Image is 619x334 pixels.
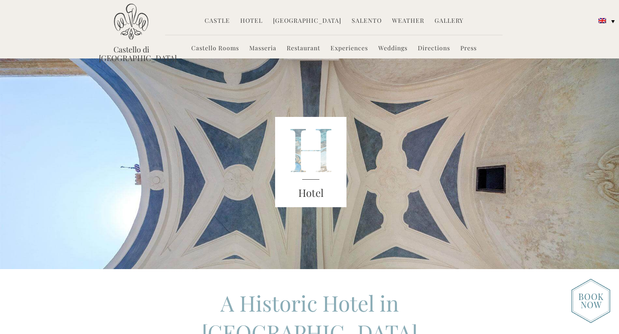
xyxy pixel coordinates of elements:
a: Weather [392,16,424,26]
img: Castello di Ugento [114,3,148,40]
a: Hotel [240,16,263,26]
a: Weddings [378,44,408,54]
a: Press [460,44,477,54]
a: Salento [352,16,382,26]
a: Castello Rooms [191,44,239,54]
a: [GEOGRAPHIC_DATA] [273,16,341,26]
a: Directions [418,44,450,54]
h3: Hotel [275,185,346,201]
a: Experiences [331,44,368,54]
a: Masseria [249,44,276,54]
a: Castle [205,16,230,26]
img: new-booknow.png [571,279,610,323]
img: castello_header_block.png [275,117,346,207]
a: Restaurant [287,44,320,54]
img: English [598,18,606,23]
a: Gallery [435,16,463,26]
a: Castello di [GEOGRAPHIC_DATA] [99,45,163,62]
